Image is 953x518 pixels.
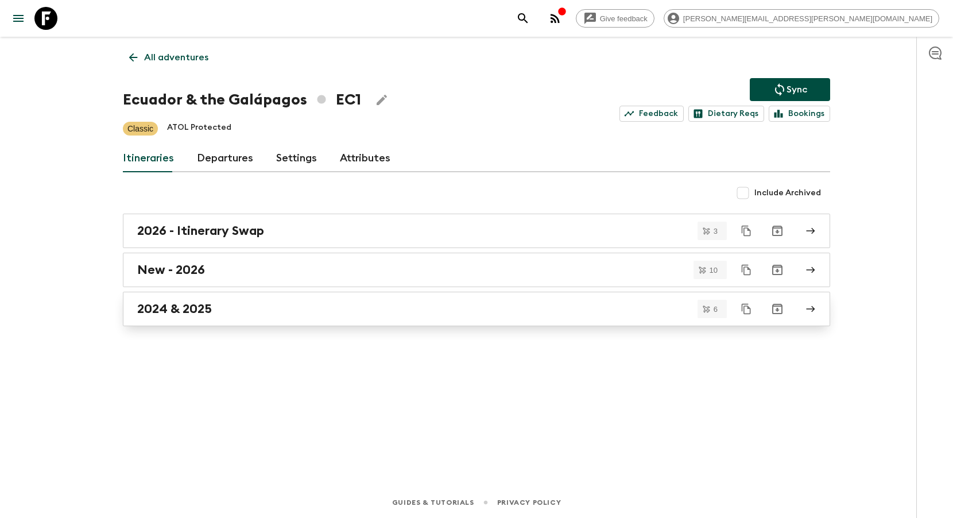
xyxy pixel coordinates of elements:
[766,219,789,242] button: Archive
[123,145,174,172] a: Itineraries
[123,292,830,326] a: 2024 & 2025
[340,145,390,172] a: Attributes
[754,187,821,199] span: Include Archived
[123,214,830,248] a: 2026 - Itinerary Swap
[619,106,684,122] a: Feedback
[707,227,725,235] span: 3
[707,306,725,313] span: 6
[766,297,789,320] button: Archive
[703,266,725,274] span: 10
[276,145,317,172] a: Settings
[750,78,830,101] button: Sync adventure departures to the booking engine
[197,145,253,172] a: Departures
[736,260,757,280] button: Duplicate
[769,106,830,122] a: Bookings
[664,9,939,28] div: [PERSON_NAME][EMAIL_ADDRESS][PERSON_NAME][DOMAIN_NAME]
[123,253,830,287] a: New - 2026
[787,83,807,96] p: Sync
[576,9,654,28] a: Give feedback
[677,14,939,23] span: [PERSON_NAME][EMAIL_ADDRESS][PERSON_NAME][DOMAIN_NAME]
[137,223,264,238] h2: 2026 - Itinerary Swap
[766,258,789,281] button: Archive
[123,88,361,111] h1: Ecuador & the Galápagos EC1
[137,262,205,277] h2: New - 2026
[123,46,215,69] a: All adventures
[127,123,153,134] p: Classic
[688,106,764,122] a: Dietary Reqs
[497,496,561,509] a: Privacy Policy
[736,221,757,241] button: Duplicate
[137,301,212,316] h2: 2024 & 2025
[512,7,534,30] button: search adventures
[167,122,231,136] p: ATOL Protected
[370,88,393,111] button: Edit Adventure Title
[736,299,757,319] button: Duplicate
[594,14,654,23] span: Give feedback
[392,496,474,509] a: Guides & Tutorials
[7,7,30,30] button: menu
[144,51,208,64] p: All adventures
